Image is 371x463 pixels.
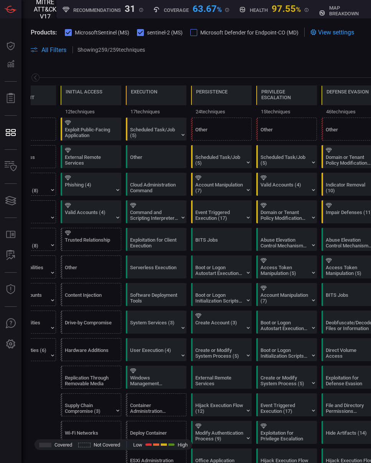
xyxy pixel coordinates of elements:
span: Not Covered [94,442,120,448]
div: T1547: Boot or Logon Autostart Execution [256,311,317,334]
h5: Health [250,7,268,13]
span: Products: [31,29,57,36]
div: T1078: Valid Accounts [256,173,317,196]
div: Serverless Execution [130,265,178,276]
div: T1098: Account Manipulation [191,173,252,196]
div: T1610: Deploy Container (Not covered) [126,421,186,444]
div: Other (Not covered) [61,255,121,278]
div: 15 techniques [256,105,317,118]
button: Ask Us A Question [2,314,20,333]
div: T1134: Access Token Manipulation [256,255,317,278]
div: T1047: Windows Management Instrumentation [126,366,186,389]
div: Event Triggered Execution (17) [261,402,308,414]
div: Drive-by Compromise [65,320,113,331]
div: Modify Authentication Process (9) [195,430,243,442]
div: Other [195,127,243,138]
div: T1190: Exploit Public-Facing Application [61,118,121,141]
div: T1037: Boot or Logon Initialization Scripts [256,338,317,361]
div: T1195: Supply Chain Compromise (Not covered) [61,393,121,416]
div: T1072: Software Deployment Tools [126,283,186,306]
div: T1548: Abuse Elevation Control Mechanism [256,228,317,251]
div: Exploitation for Privilege Escalation [261,430,308,442]
div: Other [256,118,317,141]
button: Detections [2,55,20,74]
div: T1098: Account Manipulation [256,283,317,306]
h5: Recommendations [73,7,121,13]
div: TA0004: Privilege Escalation [256,85,317,118]
div: Create or Modify System Process (5) [195,347,243,359]
button: ALERT ANALYSIS [2,246,20,265]
div: Execution [131,89,157,95]
div: T1609: Container Administration Command (Not covered) [126,393,186,416]
div: T1546: Event Triggered Execution [256,393,317,416]
h5: map breakdown [329,5,369,16]
div: Container Administration Command [130,402,178,414]
div: T1484: Domain or Tenant Policy Modification [256,200,317,223]
div: User Execution (4) [130,347,178,359]
div: Hijack Execution Flow (12) [195,402,243,414]
div: 24 techniques [191,105,252,118]
span: % [296,5,301,13]
div: External Remote Services [65,154,113,166]
div: Other [261,127,308,138]
button: Rule Catalog [2,226,20,244]
div: TA0003: Persistence [191,85,252,118]
div: Persistence [196,89,228,95]
button: Reports [2,89,20,108]
div: Wi-Fi Networks [65,430,113,442]
div: External Remote Services [195,375,243,386]
div: TA0001: Initial Access [61,85,121,118]
span: Covered [54,442,72,448]
div: Exploitation for Client Execution [130,237,178,249]
div: Create Account (3) [195,320,243,331]
div: T1053: Scheduled Task/Job [256,145,317,168]
p: Showing 259 / 259 techniques [77,47,145,53]
div: T1566: Phishing [61,173,121,196]
div: TA0002: Execution [126,85,186,118]
button: All Filters [31,46,66,54]
div: Boot or Logon Initialization Scripts (5) [261,347,308,359]
div: Other [65,265,113,276]
div: Software Deployment Tools [130,292,178,304]
div: T1068: Exploitation for Privilege Escalation [256,421,317,444]
div: 12 techniques [61,105,121,118]
div: Cloud Administration Command [130,182,178,193]
div: T1204: User Execution [126,338,186,361]
div: Scheduled Task/Job (5) [130,127,178,138]
div: T1133: External Remote Services [61,145,121,168]
div: 31 [125,3,135,13]
button: Dashboard [2,37,20,55]
div: T1659: Content Injection (Not covered) [61,283,121,306]
div: Trusted Relationship [65,237,113,249]
div: Windows Management Instrumentation [130,375,178,386]
div: Domain or Tenant Policy Modification (2) [261,209,308,221]
button: Preferences [2,335,20,353]
div: Replication Through Removable Media [65,375,113,386]
div: Create or Modify System Process (5) [261,375,308,386]
span: View settings [318,29,354,36]
div: Boot or Logon Autostart Execution (14) [261,320,308,331]
div: T1059: Command and Scripting Interpreter [126,200,186,223]
button: Microsoft Defender for Endpoint-CO (MD) [190,28,298,36]
div: T1136: Create Account [191,311,252,334]
div: T1053: Scheduled Task/Job [191,145,252,168]
div: Command and Scripting Interpreter (12) [130,209,178,221]
div: Valid Accounts (4) [261,182,308,193]
div: Boot or Logon Initialization Scripts (5) [195,292,243,304]
div: Boot or Logon Autostart Execution (14) [195,265,243,276]
div: Scheduled Task/Job (5) [261,154,308,166]
div: T1546: Event Triggered Execution [191,200,252,223]
div: T1078: Valid Accounts [61,200,121,223]
span: Low [133,442,142,448]
span: All Filters [41,46,66,54]
div: Supply Chain Compromise (3) [65,402,113,414]
span: High [178,442,188,448]
div: T1543: Create or Modify System Process [191,338,252,361]
div: Access Token Manipulation (5) [261,265,308,276]
div: T1648: Serverless Execution [126,255,186,278]
div: Content Injection [65,292,113,304]
h5: Coverage [164,7,189,13]
div: System Services (3) [130,320,178,331]
div: T1669: Wi-Fi Networks (Not covered) [61,421,121,444]
div: T1569: System Services [126,311,186,334]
